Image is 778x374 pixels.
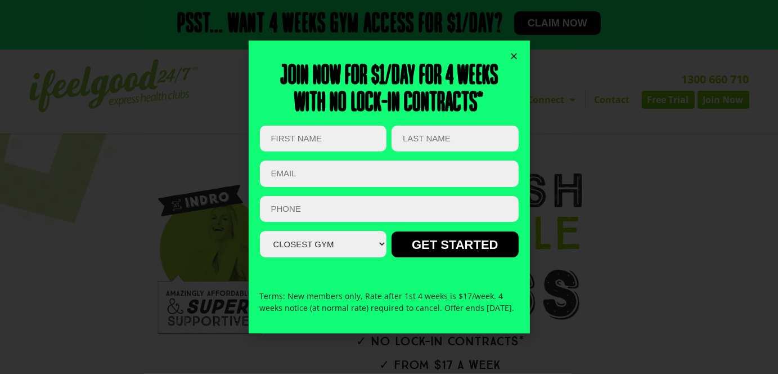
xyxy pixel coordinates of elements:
[392,126,518,152] input: LAST NAME
[260,63,519,117] h2: Join now for $1/day for 4 weeks With no lock-in contracts*
[260,196,519,222] input: PHONE
[510,52,519,60] a: Close
[260,290,519,314] p: Terms: New members only, Rate after 1st 4 weeks is $17/week. 4 weeks notice (at normal rate) requ...
[260,126,386,152] input: FIRST NAME
[260,161,519,187] input: Email
[392,231,518,257] input: GET STARTED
